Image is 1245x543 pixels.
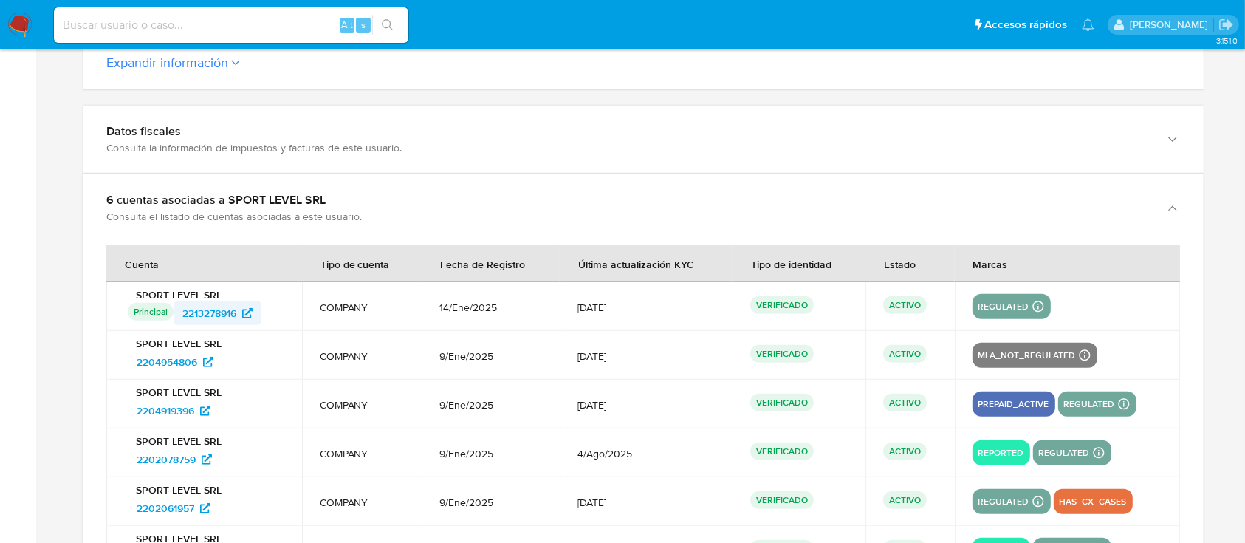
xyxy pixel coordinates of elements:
[1130,18,1213,32] p: ezequiel.castrillon@mercadolibre.com
[361,18,366,32] span: s
[372,15,402,35] button: search-icon
[341,18,353,32] span: Alt
[1082,18,1094,31] a: Notificaciones
[1216,35,1238,47] span: 3.151.0
[984,17,1067,33] span: Accesos rápidos
[1218,17,1234,33] a: Salir
[54,16,408,35] input: Buscar usuario o caso...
